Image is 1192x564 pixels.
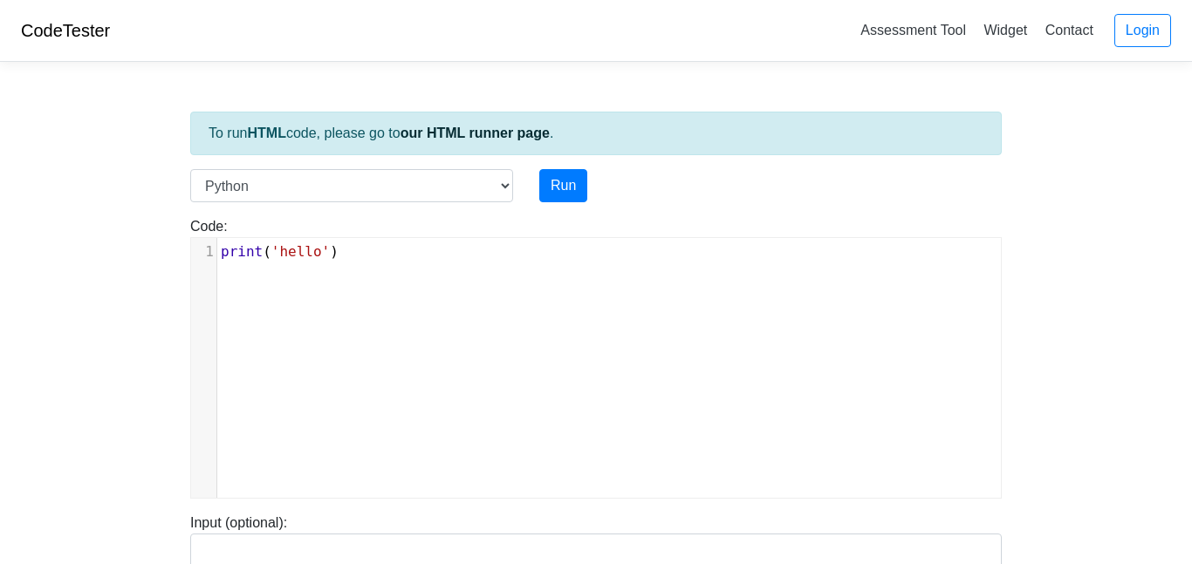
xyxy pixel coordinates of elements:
[401,126,550,140] a: our HTML runner page
[853,16,973,44] a: Assessment Tool
[221,243,339,260] span: ( )
[21,21,110,40] a: CodeTester
[221,243,263,260] span: print
[177,216,1015,499] div: Code:
[190,112,1002,155] div: To run code, please go to .
[1038,16,1100,44] a: Contact
[976,16,1034,44] a: Widget
[271,243,330,260] span: 'hello'
[247,126,285,140] strong: HTML
[1114,14,1171,47] a: Login
[191,241,216,262] div: 1
[539,169,587,202] button: Run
